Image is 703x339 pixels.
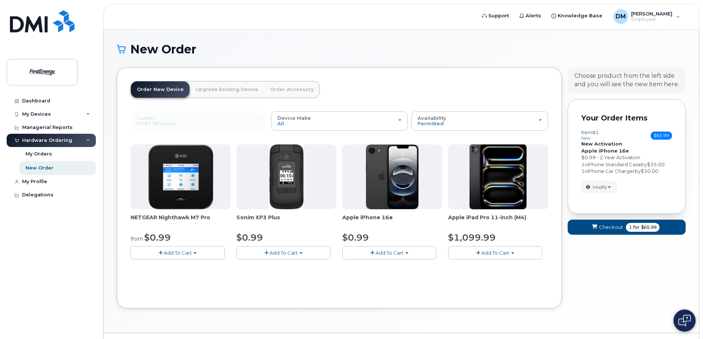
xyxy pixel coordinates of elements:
button: Device Make All [271,111,408,130]
div: $0.99 - 2 Year Activation [581,154,672,161]
img: xp3plus.jpg [269,144,304,209]
img: Nighthawk.png [148,144,213,209]
div: Choose product from the left side and you will see the new item here. [574,72,679,89]
img: Open chat [678,315,691,326]
button: Add To Cart [342,246,436,259]
div: Apple iPhone 16e [342,214,442,228]
strong: New Activation [581,141,622,147]
div: x by [581,168,672,175]
div: Apple iPad Pro 11-inch (M4) [448,214,548,228]
span: Checkout [599,224,623,231]
div: NETGEAR Nighthawk M7 Pro [131,214,231,228]
span: iPhone Standard Case [587,161,641,167]
div: x by [581,161,672,168]
img: iphone16e.png [366,144,419,209]
span: iPhone Car Charger [587,168,635,174]
button: Add To Cart [236,246,330,259]
a: Upgrade Existing Device [190,81,264,98]
span: $1,099.99 [448,232,496,243]
span: 1 [581,161,585,167]
span: Add To Cart [270,250,298,256]
h1: New Order [117,43,686,56]
div: Sonim XP3 Plus [236,214,336,228]
span: $0.99 [236,232,263,243]
button: Checkout 1 for $65.99 [568,220,686,235]
a: Order New Device [131,81,190,98]
span: Add To Cart [375,250,404,256]
span: Add To Cart [164,250,192,256]
button: Availability Permitted [411,111,548,130]
span: for [632,224,641,231]
small: from [131,235,143,242]
span: #1 [592,129,599,135]
p: Your Order Items [581,113,672,123]
span: $30.00 [641,168,658,174]
span: Device Make [277,115,311,121]
span: Modify [593,184,607,191]
span: $65.99 [641,224,657,231]
h3: Item [581,130,599,140]
button: Add To Cart [448,246,542,259]
span: $35.00 [647,161,665,167]
span: All [277,120,284,126]
button: Add To Cart [131,246,225,259]
img: ipad_pro_11_m4.png [470,144,527,209]
span: $0.99 [144,232,171,243]
span: 1 [629,224,632,231]
span: Permitted [418,120,444,126]
span: $0.99 [342,232,369,243]
strong: Apple iPhone 16e [581,148,629,154]
a: Order Accessory [264,81,319,98]
button: Modify [581,181,617,193]
span: Availability [418,115,446,121]
span: 1 [581,168,585,174]
span: Add To Cart [481,250,509,256]
small: new [581,136,591,141]
span: $65.99 [651,132,672,140]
